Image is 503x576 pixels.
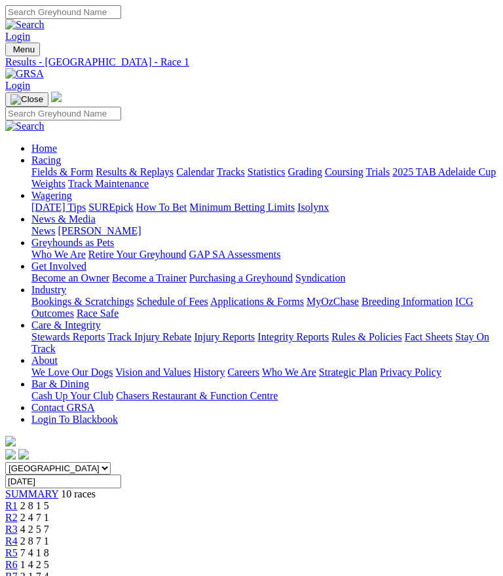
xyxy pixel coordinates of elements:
[31,166,498,190] div: Racing
[5,68,44,80] img: GRSA
[288,166,322,177] a: Grading
[31,331,498,355] div: Care & Integrity
[5,56,498,68] div: Results - [GEOGRAPHIC_DATA] - Race 1
[297,202,329,213] a: Isolynx
[68,178,149,189] a: Track Maintenance
[31,225,55,236] a: News
[20,535,49,547] span: 2 8 7 1
[257,331,329,342] a: Integrity Reports
[31,296,498,319] div: Industry
[31,213,96,225] a: News & Media
[5,547,18,558] a: R5
[31,202,498,213] div: Wagering
[5,535,18,547] a: R4
[5,488,58,499] a: SUMMARY
[31,225,498,237] div: News & Media
[31,390,498,402] div: Bar & Dining
[13,45,35,54] span: Menu
[31,402,94,413] a: Contact GRSA
[88,202,133,213] a: SUREpick
[31,367,498,378] div: About
[31,249,86,260] a: Who We Are
[31,319,101,331] a: Care & Integrity
[5,512,18,523] a: R2
[5,120,45,132] img: Search
[31,272,498,284] div: Get Involved
[136,202,187,213] a: How To Bet
[31,284,66,295] a: Industry
[295,272,345,283] a: Syndication
[5,559,18,570] a: R6
[331,331,402,342] a: Rules & Policies
[20,524,49,535] span: 4 2 5 7
[136,296,208,307] a: Schedule of Fees
[176,166,214,177] a: Calendar
[18,449,29,459] img: twitter.svg
[5,80,30,91] a: Login
[392,166,496,177] a: 2025 TAB Adelaide Cup
[31,272,109,283] a: Become an Owner
[5,449,16,459] img: facebook.svg
[210,296,304,307] a: Applications & Forms
[189,272,293,283] a: Purchasing a Greyhound
[88,249,187,260] a: Retire Your Greyhound
[365,166,390,177] a: Trials
[5,31,30,42] a: Login
[96,166,174,177] a: Results & Replays
[31,296,134,307] a: Bookings & Scratchings
[194,331,255,342] a: Injury Reports
[31,178,65,189] a: Weights
[248,166,286,177] a: Statistics
[31,355,58,366] a: About
[362,296,453,307] a: Breeding Information
[189,249,281,260] a: GAP SA Assessments
[5,436,16,446] img: logo-grsa-white.png
[20,559,49,570] span: 1 4 2 5
[20,547,49,558] span: 7 4 1 8
[405,331,453,342] a: Fact Sheets
[20,500,49,511] span: 2 8 1 5
[51,92,62,102] img: logo-grsa-white.png
[380,367,441,378] a: Privacy Policy
[31,202,86,213] a: [DATE] Tips
[189,202,295,213] a: Minimum Betting Limits
[31,166,93,177] a: Fields & Form
[217,166,245,177] a: Tracks
[325,166,363,177] a: Coursing
[5,475,121,488] input: Select date
[31,331,105,342] a: Stewards Reports
[307,296,359,307] a: MyOzChase
[31,367,113,378] a: We Love Our Dogs
[31,261,86,272] a: Get Involved
[31,414,118,425] a: Login To Blackbook
[5,107,121,120] input: Search
[262,367,316,378] a: Who We Are
[31,378,89,389] a: Bar & Dining
[61,488,96,499] span: 10 races
[31,237,114,248] a: Greyhounds as Pets
[31,143,57,154] a: Home
[319,367,377,378] a: Strategic Plan
[77,308,119,319] a: Race Safe
[107,331,191,342] a: Track Injury Rebate
[31,296,474,319] a: ICG Outcomes
[227,367,259,378] a: Careers
[31,154,61,166] a: Racing
[20,512,49,523] span: 2 4 7 1
[58,225,141,236] a: [PERSON_NAME]
[193,367,225,378] a: History
[5,5,121,19] input: Search
[10,94,43,105] img: Close
[112,272,187,283] a: Become a Trainer
[5,524,18,535] a: R3
[5,92,48,107] button: Toggle navigation
[5,500,18,511] a: R1
[31,190,72,201] a: Wagering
